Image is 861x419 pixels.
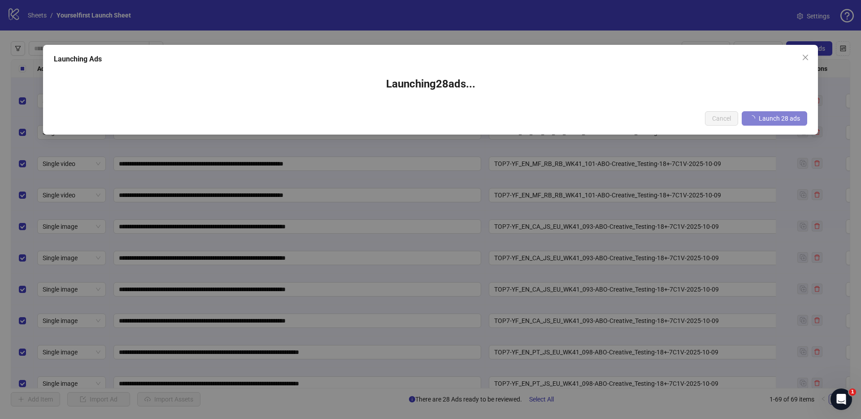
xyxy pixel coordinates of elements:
[831,388,852,410] iframe: Intercom live chat
[705,111,738,126] button: Cancel
[849,388,856,396] span: 1
[748,114,756,122] span: loading
[798,50,813,65] button: Close
[802,54,809,61] span: close
[742,111,807,126] button: Launch 28 ads
[54,54,807,65] div: Launching Ads
[63,77,798,92] h3: Launching 28 ad s ...
[759,115,800,122] span: Launch 28 ads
